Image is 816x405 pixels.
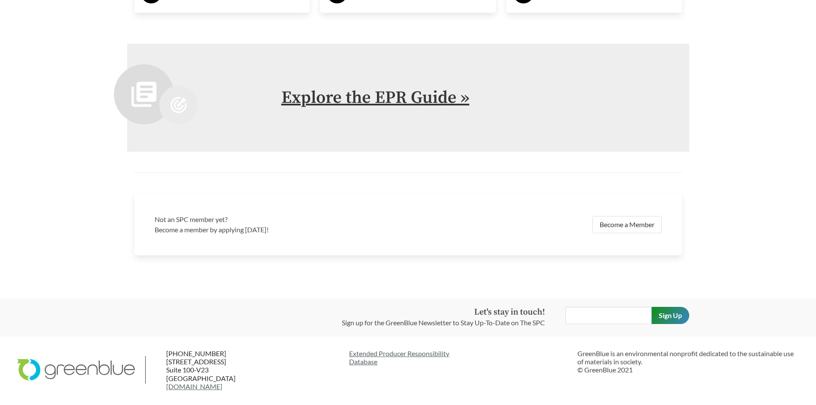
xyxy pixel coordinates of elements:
[577,349,799,374] p: GreenBlue is an environmental nonprofit dedicated to the sustainable use of materials in society....
[592,216,662,233] a: Become a Member
[155,214,403,225] h3: Not an SPC member yet?
[155,225,403,235] p: Become a member by applying [DATE]!
[281,87,469,108] a: Explore the EPR Guide »
[166,382,222,390] a: [DOMAIN_NAME]
[342,318,545,328] p: Sign up for the GreenBlue Newsletter to Stay Up-To-Date on The SPC
[652,307,689,324] input: Sign Up
[474,307,545,318] strong: Let's stay in touch!
[166,349,270,390] p: [PHONE_NUMBER] [STREET_ADDRESS] Suite 100-V23 [GEOGRAPHIC_DATA]
[349,349,571,366] a: Extended Producer ResponsibilityDatabase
